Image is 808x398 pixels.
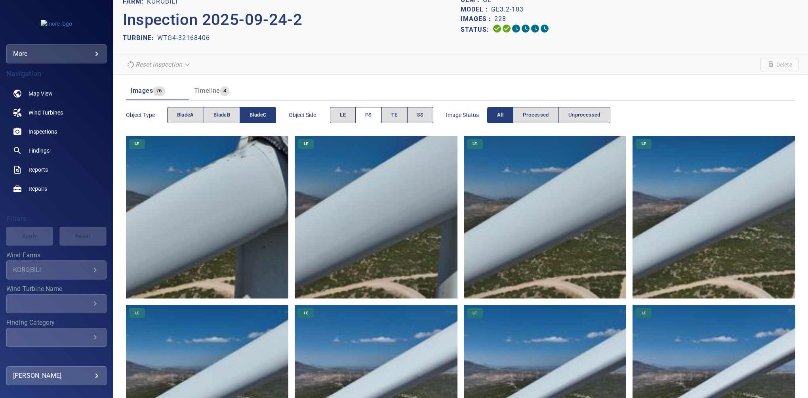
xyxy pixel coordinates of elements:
a: map noActive [6,84,107,103]
button: bladeC [240,107,276,123]
span: 76 [153,86,165,96]
p: GE3.2-103 [491,5,524,14]
button: SS [407,107,434,123]
div: [PERSON_NAME] [13,369,100,382]
label: Wind Turbine Name [6,286,107,292]
span: Wind Turbines [29,109,63,117]
p: Inspection 2025-09-24-2 [123,8,461,32]
button: LE [330,107,356,123]
button: PS [355,107,382,123]
div: Finding Category [6,328,107,347]
div: more [6,44,107,63]
label: Finding Type [6,353,107,360]
h4: Navigation [6,70,107,78]
p: Images : [461,14,494,24]
span: PS [365,111,372,120]
a: windturbines noActive [6,103,107,122]
a: findings noActive [6,141,107,160]
span: Reports [29,166,48,174]
span: LE [130,310,144,316]
span: Repairs [29,185,47,193]
em: Reset inspection [135,61,182,68]
label: Finding Category [6,320,107,326]
p: Status: [461,24,492,35]
span: 4 [220,86,229,96]
span: Object type [126,111,167,119]
label: Wind Farms [6,252,107,258]
span: bladeC [250,111,266,120]
svg: Uploading 100% [492,24,502,33]
button: Unprocessed [558,107,610,123]
div: Reset inspection [123,57,195,71]
span: Processed [523,111,549,120]
button: Processed [513,107,558,123]
button: bladeA [167,107,204,123]
div: more [13,48,100,60]
span: LE [637,310,651,316]
p: 228 [494,14,506,24]
button: bladeB [204,107,240,123]
div: Unable to reset the inspection due to your user permissions [123,57,195,71]
div: objectType [167,107,276,123]
p: Model : [461,5,491,14]
span: Unprocessed [568,111,600,120]
span: Inspections [29,128,57,136]
span: Unable to delete the inspection due to your user permissions [760,58,798,71]
span: Timeline [194,87,220,94]
span: LE [468,141,482,147]
span: TE [391,111,398,120]
span: bladeB [213,111,230,120]
span: Images [131,87,153,94]
span: LE [340,111,346,120]
span: LE [299,141,313,147]
svg: Selecting 0% [511,24,521,33]
div: Wind Farms [6,260,107,279]
img: more-logo [41,20,72,28]
svg: Matching 0% [530,24,540,33]
svg: Classification 0% [540,24,549,33]
div: KOROBILI [13,266,90,274]
button: All [487,107,513,123]
span: LE [299,310,313,316]
svg: ML Processing 0% [521,24,530,33]
span: All [497,111,503,120]
span: Object Side [289,111,330,119]
span: SS [417,111,424,120]
span: Image Status [446,111,487,119]
p: TURBINE: [123,33,157,43]
a: reports noActive [6,160,107,179]
span: bladeA [177,111,194,120]
span: Map View [29,90,53,98]
a: inspections noActive [6,122,107,141]
p: WTG4-32168406 [157,33,210,43]
span: LE [130,141,144,147]
div: imageStatus [487,107,610,123]
span: LE [468,310,482,316]
svg: Data Formatted 100% [502,24,511,33]
span: LE [637,141,651,147]
span: Findings [29,147,50,155]
a: repairs noActive [6,179,107,198]
h4: Filters [6,215,107,223]
div: objectSide [330,107,433,123]
button: TE [381,107,408,123]
div: Wind Turbine Name [6,294,107,313]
